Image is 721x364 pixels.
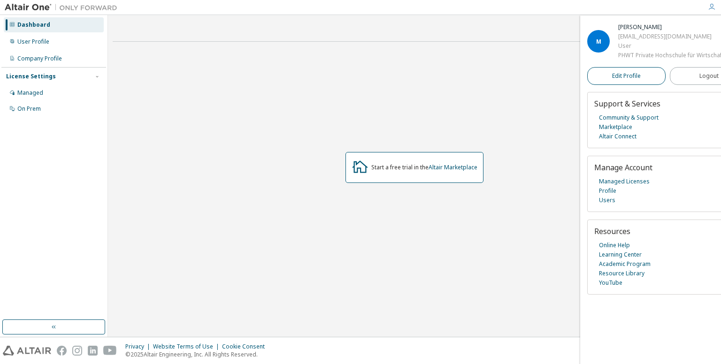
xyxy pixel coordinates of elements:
[587,67,666,85] a: Edit Profile
[125,350,270,358] p: © 2025 Altair Engineering, Inc. All Rights Reserved.
[599,269,644,278] a: Resource Library
[596,38,601,45] span: M
[57,346,67,356] img: facebook.svg
[17,55,62,62] div: Company Profile
[599,113,659,122] a: Community & Support
[17,38,49,45] div: User Profile
[699,71,719,81] span: Logout
[599,250,642,259] a: Learning Center
[429,163,477,171] a: Altair Marketplace
[222,343,270,350] div: Cookie Consent
[17,89,43,97] div: Managed
[3,346,51,356] img: altair_logo.svg
[17,105,41,113] div: On Prem
[125,343,153,350] div: Privacy
[5,3,122,12] img: Altair One
[599,132,637,141] a: Altair Connect
[17,21,50,29] div: Dashboard
[88,346,98,356] img: linkedin.svg
[599,259,651,269] a: Academic Program
[599,196,615,205] a: Users
[6,73,56,80] div: License Settings
[103,346,117,356] img: youtube.svg
[599,122,632,132] a: Marketplace
[153,343,222,350] div: Website Terms of Use
[594,99,660,109] span: Support & Services
[594,162,652,173] span: Manage Account
[371,164,477,171] div: Start a free trial in the
[599,241,630,250] a: Online Help
[612,72,641,80] span: Edit Profile
[599,177,650,186] a: Managed Licenses
[599,278,622,288] a: YouTube
[594,226,630,236] span: Resources
[72,346,82,356] img: instagram.svg
[599,186,616,196] a: Profile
